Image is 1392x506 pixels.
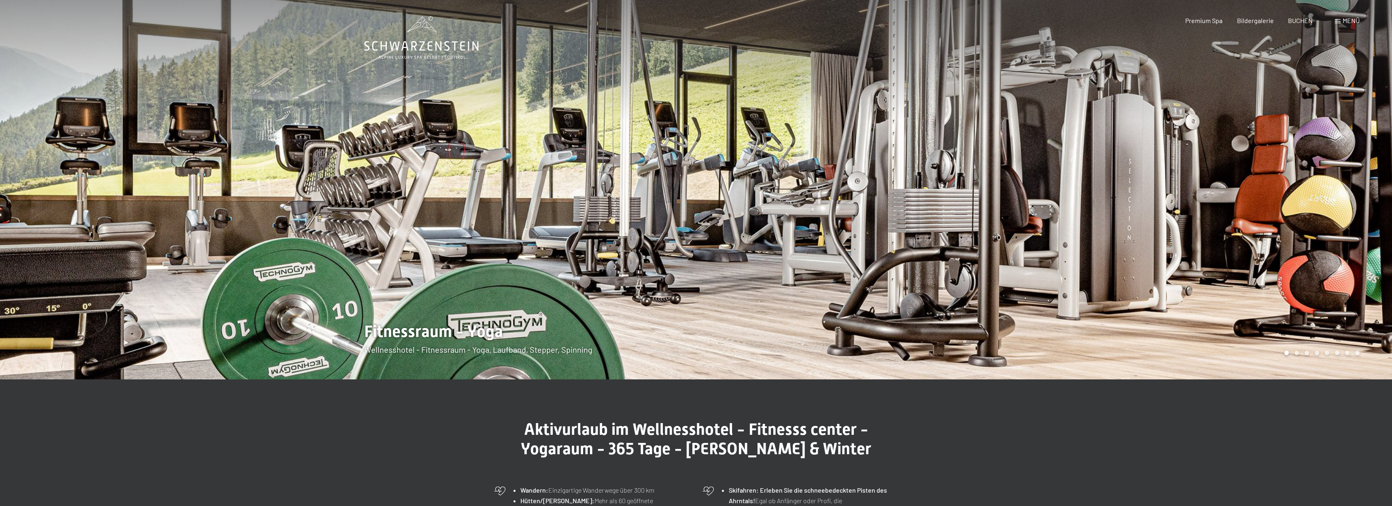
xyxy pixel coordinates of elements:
div: Carousel Page 2 [1294,351,1299,355]
strong: Erleben Sie die schneebedeckten Pisten des Ahrntals! [729,486,887,504]
div: Carousel Page 4 [1315,351,1319,355]
strong: Hütten/[PERSON_NAME]: [520,497,594,504]
div: Carousel Page 1 (Current Slide) [1284,351,1289,355]
strong: Skifahren: [729,486,759,494]
div: Carousel Page 6 [1335,351,1339,355]
div: Carousel Page 8 [1355,351,1360,355]
a: BUCHEN [1288,17,1313,24]
li: Einzigartige Wanderwege über 300 km [520,485,690,495]
span: Menü [1343,17,1360,24]
div: Carousel Page 7 [1345,351,1350,355]
span: Aktivurlaub im Wellnesshotel - Fitnesss center - Yogaraum - 365 Tage - [PERSON_NAME] & Winter [521,420,871,458]
a: Bildergalerie [1237,17,1274,24]
a: Premium Spa [1185,17,1222,24]
div: Carousel Page 3 [1305,351,1309,355]
div: Carousel Pagination [1282,351,1360,355]
strong: Wandern: [520,486,548,494]
div: Carousel Page 5 [1325,351,1329,355]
